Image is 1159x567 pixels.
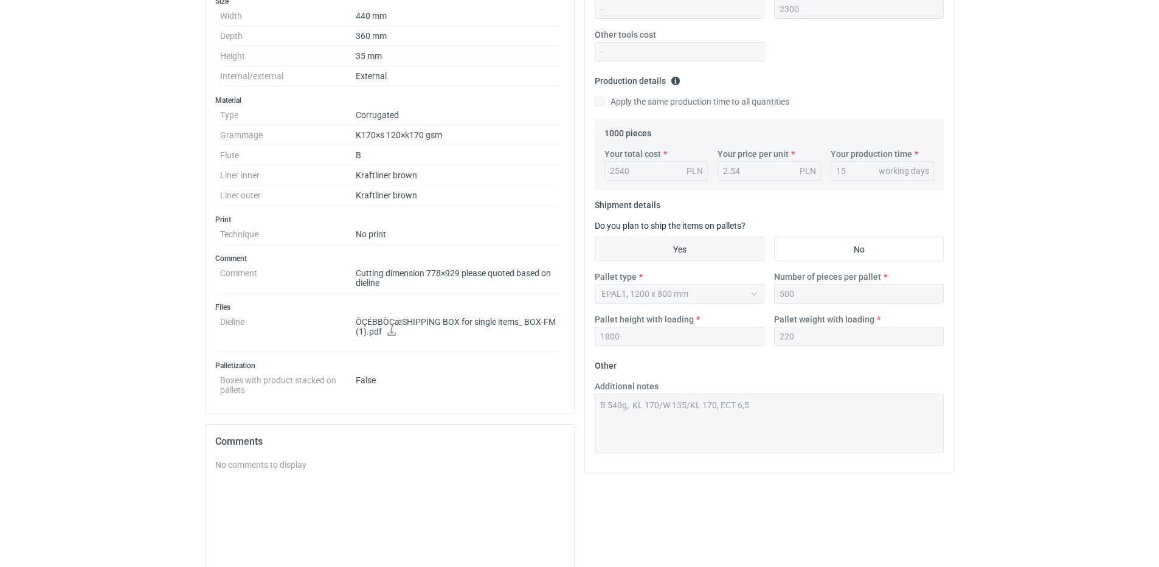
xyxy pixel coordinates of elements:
dt: Technique [220,224,356,245]
dt: Comment [220,263,356,293]
div: working days [879,165,929,177]
dt: Liner outer [220,186,356,206]
dd: K170×s 120×k170 gsm [356,125,559,145]
dd: Kraftliner brown [356,165,559,186]
h3: Comment [215,254,564,263]
h3: Material [215,96,564,105]
dd: 440 mm [356,6,559,26]
label: Do you plan to ship the items on pallets? [595,221,746,231]
h2: Comments [215,434,564,449]
div: PLN [687,165,703,177]
dt: Internal/external [220,66,356,86]
label: Additional notes [595,380,659,392]
dd: No print [356,224,559,245]
dd: Kraftliner brown [356,186,559,206]
legend: Production details [595,71,680,86]
dt: Width [220,6,356,26]
label: Your production time [831,148,912,160]
div: PLN [800,165,816,177]
h3: Print [215,215,564,224]
h3: Files [215,302,564,312]
legend: Shipment details [595,195,660,210]
dt: Liner inner [220,165,356,186]
dt: Dieline [220,312,356,352]
dd: B [356,145,559,165]
dd: External [356,66,559,86]
textarea: B 540g, KL 170/W 135/KL 170, ECT 6,5 [595,394,944,453]
dt: Grammage [220,125,356,145]
label: Number of pieces per pallet [774,271,881,283]
p: ÒÇÉBBÒÇæSHIPPING BOX for single items_ BOX-FM (1).pdf [356,317,559,338]
legend: 1000 pieces [604,123,651,138]
dd: False [356,370,559,395]
dt: Type [220,105,356,125]
label: Your total cost [604,148,661,160]
label: Pallet height with loading [595,313,694,325]
dd: Corrugated [356,105,559,125]
label: Other tools cost [595,29,656,41]
label: Your price per unit [718,148,789,160]
dt: Depth [220,26,356,46]
dt: Height [220,46,356,66]
dd: 35 mm [356,46,559,66]
dd: 360 mm [356,26,559,46]
label: Pallet type [595,271,637,283]
h3: Palletization [215,361,564,370]
legend: Other [595,356,617,370]
label: Pallet weight with loading [774,313,874,325]
label: Apply the same production time to all quantities [595,96,789,108]
div: No comments to display [215,459,564,471]
dd: Cutting dimension 778×929 please quoted based on dieline [356,263,559,293]
dt: Boxes with product stacked on pallets [220,370,356,395]
dt: Flute [220,145,356,165]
